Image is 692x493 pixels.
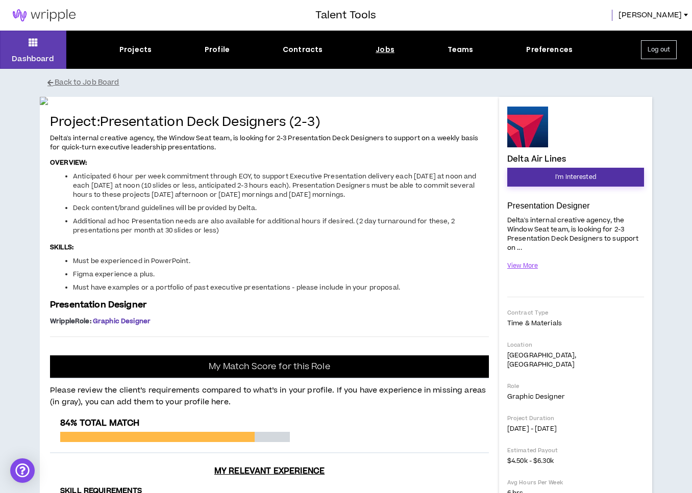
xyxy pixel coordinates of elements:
span: 84% Total Match [60,417,139,429]
div: Contracts [283,44,323,55]
p: [DATE] - [DATE] [507,424,644,433]
div: Projects [119,44,152,55]
div: Teams [448,44,474,55]
p: Dashboard [12,54,54,64]
span: Must have examples or a portfolio of past executive presentations - please include in your proposal. [73,283,400,292]
p: Delta's internal creative agency, the Window Seat team, is looking for 2-3 Presentation Deck Desi... [507,215,644,253]
h3: Talent Tools [315,8,376,23]
h3: My Relevant Experience [50,466,489,476]
span: Graphic Designer [507,392,565,401]
p: $4.50k - $6.30k [507,456,644,465]
span: Must be experienced in PowerPoint. [73,256,190,266]
p: Presentation Designer [507,201,644,211]
p: Please review the client’s requirements compared to what’s in your profile. If you have experienc... [50,379,489,408]
span: Deck content/brand guidelines will be provided by Delta. [73,203,257,213]
h4: Delta Air Lines [507,154,566,164]
strong: SKILLS: [50,243,73,252]
span: Anticipated 6 hour per week commitment through EOY, to support Executive Presentation delivery ea... [73,172,477,199]
button: Log out [641,40,677,59]
span: Figma experience a plus. [73,270,155,279]
span: Wripple Role : [50,317,91,326]
p: Avg Hours Per Week [507,479,644,486]
strong: OVERVIEW: [50,158,87,167]
div: Open Intercom Messenger [10,458,35,483]
span: Additional ad hoc Presentation needs are also available for additional hours if desired. (2 day t... [73,217,455,235]
p: Contract Type [507,309,644,317]
p: Estimated Payout [507,447,644,454]
div: Profile [205,44,230,55]
button: I'm Interested [507,168,644,187]
span: [PERSON_NAME] [619,10,682,21]
p: Project Duration [507,414,644,422]
div: Preferences [526,44,573,55]
img: If5NRre97O0EyGp9LF2GTzGWhqxOdcSwmBf3ATVg.jpg [40,97,499,105]
p: Time & Materials [507,319,644,328]
span: Graphic Designer [93,317,151,326]
p: [GEOGRAPHIC_DATA], [GEOGRAPHIC_DATA] [507,351,644,369]
span: I'm Interested [555,172,596,182]
p: Location [507,341,644,349]
p: My Match Score for this Role [209,361,330,372]
h4: Project: Presentation Deck Designers (2-3) [50,115,489,130]
button: View More [507,257,538,275]
span: Delta's internal creative agency, the Window Seat team, is looking for 2-3 Presentation Deck Desi... [50,134,478,152]
p: Role [507,382,644,390]
span: Presentation Designer [50,299,146,311]
button: Back to Job Board [47,74,660,92]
